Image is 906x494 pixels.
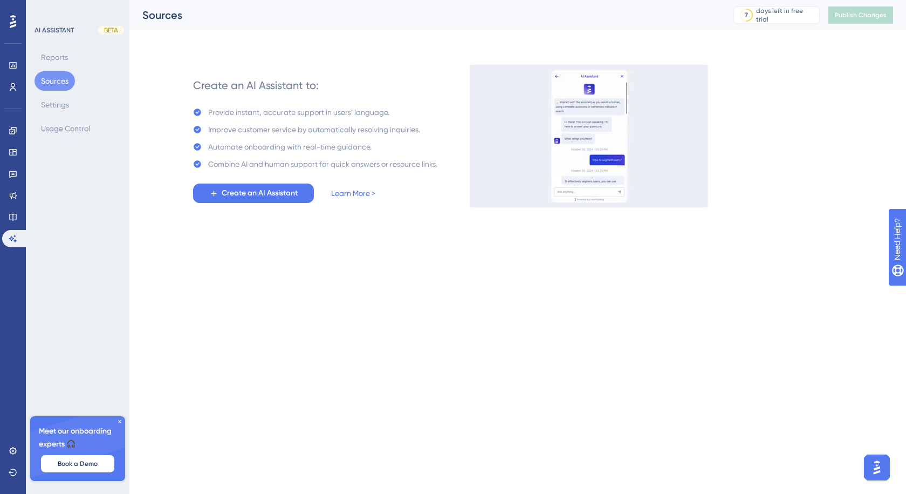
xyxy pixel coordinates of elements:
[35,95,75,114] button: Settings
[35,71,75,91] button: Sources
[98,26,124,35] div: BETA
[208,158,437,171] div: Combine AI and human support for quick answers or resource links.
[142,8,706,23] div: Sources
[35,119,97,138] button: Usage Control
[208,140,372,153] div: Automate onboarding with real-time guidance.
[35,48,74,67] button: Reports
[331,187,375,200] a: Learn More >
[35,26,74,35] div: AI ASSISTANT
[222,187,298,200] span: Create an AI Assistant
[756,6,816,24] div: days left in free trial
[208,123,420,136] div: Improve customer service by automatically resolving inquiries.
[470,64,708,208] img: 536038c8a6906fa413afa21d633a6c1c.gif
[835,11,887,19] span: Publish Changes
[745,11,748,19] div: 7
[39,425,116,451] span: Meet our onboarding experts 🎧
[58,459,98,468] span: Book a Demo
[193,78,319,93] div: Create an AI Assistant to:
[41,455,114,472] button: Book a Demo
[193,184,314,203] button: Create an AI Assistant
[828,6,893,24] button: Publish Changes
[25,3,67,16] span: Need Help?
[208,106,389,119] div: Provide instant, accurate support in users' language.
[861,451,893,484] iframe: UserGuiding AI Assistant Launcher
